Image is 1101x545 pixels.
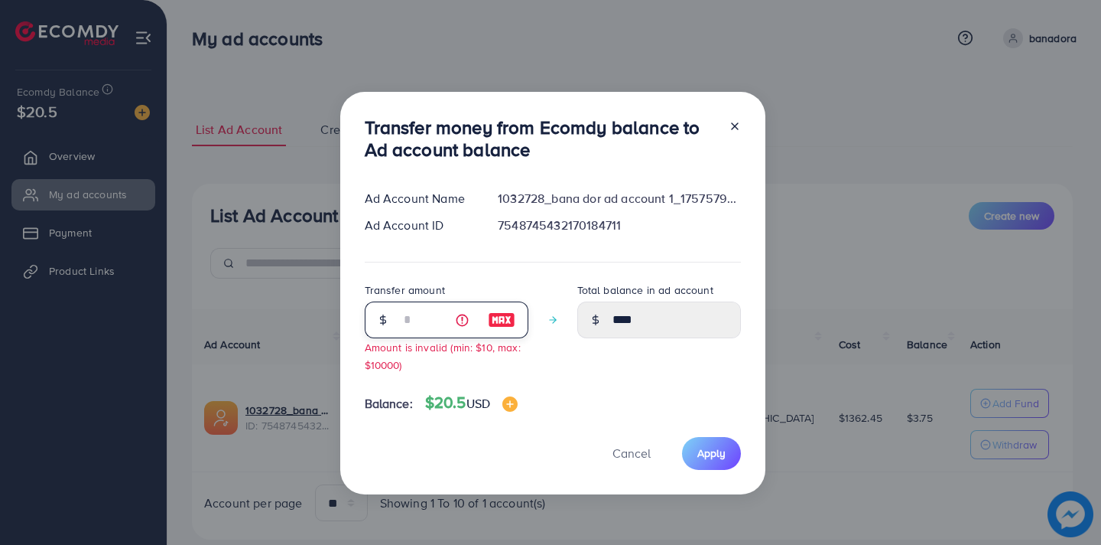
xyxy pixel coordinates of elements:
img: image [502,397,518,412]
h4: $20.5 [425,393,518,413]
div: Ad Account ID [352,217,486,234]
div: 1032728_bana dor ad account 1_1757579407255 [486,190,752,207]
h3: Transfer money from Ecomdy balance to Ad account balance [365,116,716,161]
small: Amount is invalid (min: $10, max: $10000) [365,340,521,372]
button: Apply [682,437,741,470]
img: image [488,311,515,329]
div: 7548745432170184711 [486,217,752,234]
div: Ad Account Name [352,190,486,207]
span: Apply [697,445,726,461]
span: USD [466,395,490,412]
label: Total balance in ad account [577,282,713,298]
span: Balance: [365,395,413,413]
button: Cancel [593,437,670,470]
span: Cancel [612,445,651,462]
label: Transfer amount [365,282,445,298]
